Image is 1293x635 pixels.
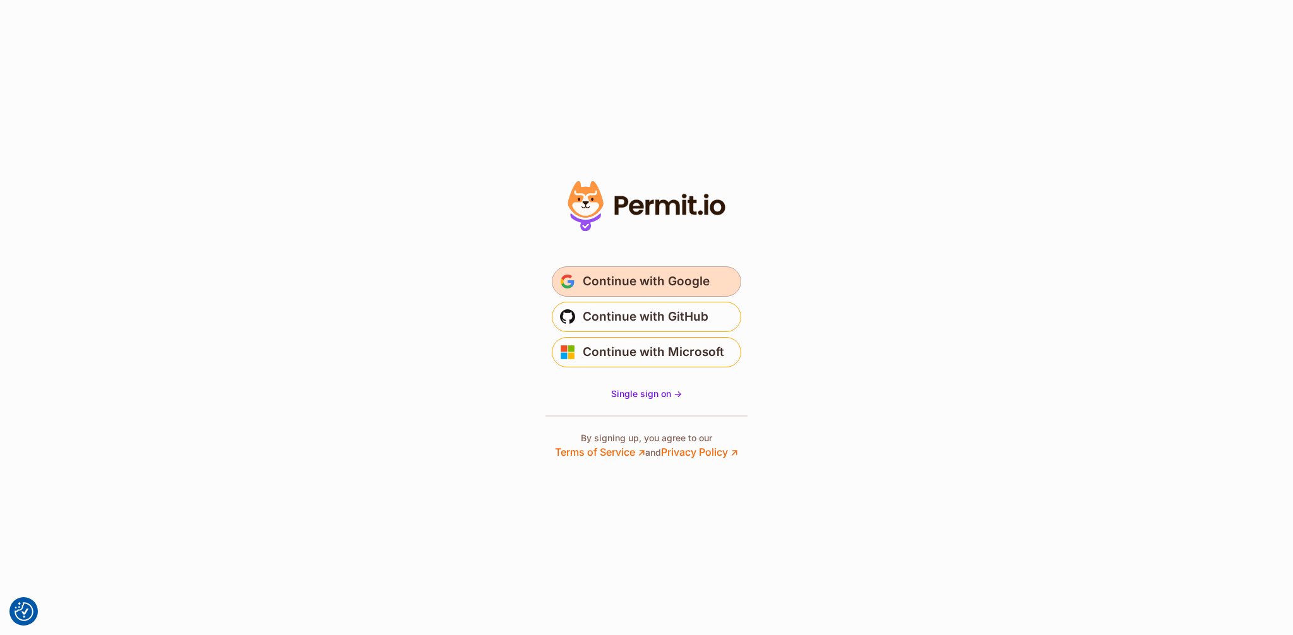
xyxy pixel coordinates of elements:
button: Continue with Google [552,266,741,297]
a: Single sign on -> [611,388,682,400]
button: Continue with GitHub [552,302,741,332]
a: Terms of Service ↗ [555,446,645,458]
img: Revisit consent button [15,602,33,621]
a: Privacy Policy ↗ [661,446,738,458]
button: Continue with Microsoft [552,337,741,367]
span: Single sign on -> [611,388,682,399]
p: By signing up, you agree to our and [555,432,738,460]
button: Consent Preferences [15,602,33,621]
span: Continue with GitHub [583,307,708,327]
span: Continue with Microsoft [583,342,724,362]
span: Continue with Google [583,271,710,292]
